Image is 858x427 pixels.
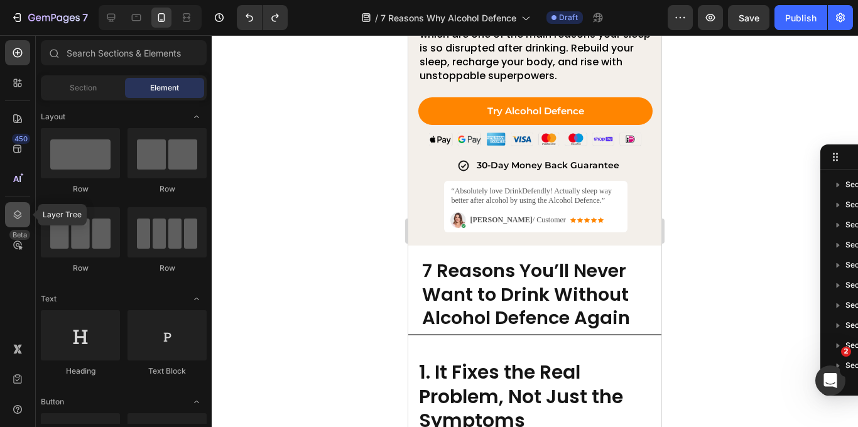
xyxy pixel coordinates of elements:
[128,365,207,377] div: Text Block
[774,5,827,30] button: Publish
[128,183,207,195] div: Row
[12,134,30,144] div: 450
[128,262,207,274] div: Row
[68,124,211,136] strong: 30-Day Money Back Guarantee
[559,12,578,23] span: Draft
[41,40,207,65] input: Search Sections & Elements
[11,323,215,399] strong: 1. It Fixes the Real Problem, Not Just the Symptoms
[187,107,207,127] span: Toggle open
[815,365,845,396] iframe: Intercom live chat
[10,62,244,90] button: <p>Try Alcohol Defence</p>
[9,230,30,240] div: Beta
[841,347,851,357] span: 2
[408,35,661,427] iframe: Design area
[43,151,212,171] p: “Absolutely love DrinkDefendly! Actually sleep way better after alcohol by using the Alcohol Defe...
[187,392,207,412] span: Toggle open
[14,223,222,295] strong: 7 Reasons You’ll Never Want to Drink Without Alcohol Defence Again
[41,293,57,305] span: Text
[41,396,64,408] span: Button
[41,365,120,377] div: Heading
[381,11,516,24] span: 7 Reasons Why Alcohol Defence
[728,5,769,30] button: Save
[41,262,120,274] div: Row
[82,10,88,25] p: 7
[375,11,378,24] span: /
[237,5,288,30] div: Undo/Redo
[739,13,759,23] span: Save
[42,177,58,193] img: gempages_432750572815254551-80c1ffc7-0e50-4f04-aa72-c8b8ca87d491.png
[62,181,158,188] p: / Customer
[5,5,94,30] button: 7
[70,82,97,94] span: Section
[79,70,176,82] p: Try Alcohol Defence
[41,183,120,195] div: Row
[187,289,207,309] span: Toggle open
[785,11,817,24] div: Publish
[150,82,179,94] span: Element
[21,94,234,116] img: gempages_570502984459354951-42ab6ab1-9a39-45e0-9d95-f0979848c19a.png
[41,111,65,122] span: Layout
[62,180,124,189] strong: [PERSON_NAME]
